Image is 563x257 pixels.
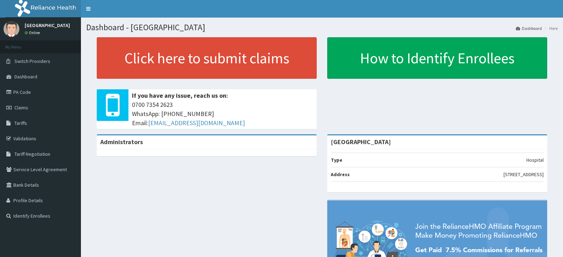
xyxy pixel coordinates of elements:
li: Here [543,25,558,31]
p: [STREET_ADDRESS] [504,171,544,178]
strong: [GEOGRAPHIC_DATA] [331,138,391,146]
b: Type [331,157,342,163]
a: Click here to submit claims [97,37,317,79]
span: Switch Providers [14,58,50,64]
span: Claims [14,104,28,111]
a: Online [25,30,42,35]
p: [GEOGRAPHIC_DATA] [25,23,70,28]
span: Tariff Negotiation [14,151,50,157]
b: If you have any issue, reach us on: [132,91,228,99]
b: Address [331,171,350,178]
h1: Dashboard - [GEOGRAPHIC_DATA] [86,23,558,32]
a: How to Identify Enrollees [327,37,547,79]
span: Dashboard [14,73,37,80]
a: [EMAIL_ADDRESS][DOMAIN_NAME] [148,119,245,127]
b: Administrators [100,138,143,146]
a: Dashboard [516,25,542,31]
span: 0700 7354 2623 WhatsApp: [PHONE_NUMBER] Email: [132,100,313,127]
p: Hospital [526,156,544,163]
span: Tariffs [14,120,27,126]
img: User Image [4,21,19,37]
